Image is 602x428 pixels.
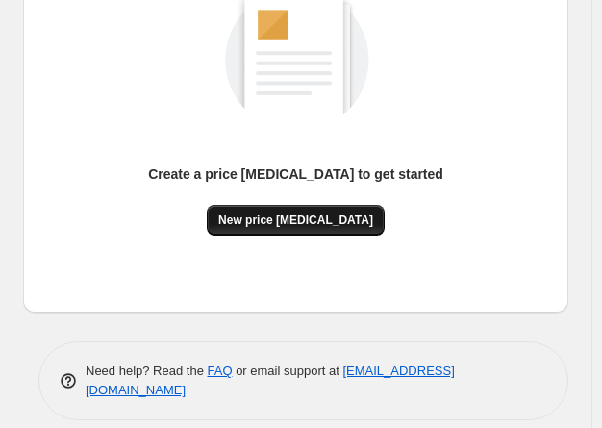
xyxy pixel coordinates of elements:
span: New price [MEDICAL_DATA] [218,213,373,228]
span: Need help? Read the [86,364,208,378]
span: or email support at [233,364,343,378]
button: New price [MEDICAL_DATA] [207,205,385,236]
p: Create a price [MEDICAL_DATA] to get started [148,164,443,184]
a: FAQ [208,364,233,378]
